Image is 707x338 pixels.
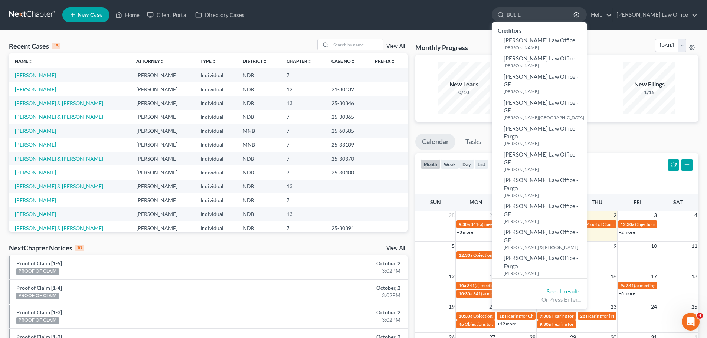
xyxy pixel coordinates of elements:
td: Individual [194,124,237,138]
div: New Leads [438,80,490,89]
a: [PERSON_NAME] [15,197,56,203]
td: [PERSON_NAME] [130,138,194,151]
span: Hearing for [PERSON_NAME] & [PERSON_NAME] [551,321,649,327]
a: [PERSON_NAME] Law Office[PERSON_NAME] [492,35,587,53]
td: NDB [237,68,281,82]
small: [PERSON_NAME] [504,218,585,224]
a: Directory Cases [192,8,248,22]
span: 9:30a [540,321,551,327]
td: NDB [237,207,281,221]
a: [PERSON_NAME] & [PERSON_NAME] [15,100,103,106]
td: NDB [237,221,281,235]
button: list [474,159,488,169]
span: Mon [469,199,482,205]
td: [PERSON_NAME] [130,193,194,207]
td: 13 [281,207,325,221]
span: 28 [448,211,455,220]
a: Attorneyunfold_more [136,58,164,64]
a: [PERSON_NAME] Law Office[PERSON_NAME] [492,53,587,71]
span: 12 [448,272,455,281]
td: [PERSON_NAME] [130,82,194,96]
td: Individual [194,207,237,221]
a: [PERSON_NAME] [15,211,56,217]
td: [PERSON_NAME] [130,110,194,124]
span: 29 [488,211,496,220]
i: unfold_more [391,59,395,64]
a: [PERSON_NAME] Law Office [613,8,698,22]
a: [PERSON_NAME] [15,141,56,148]
a: Help [587,8,612,22]
div: 10 [75,245,84,251]
span: 13 [488,272,496,281]
span: 9:30a [459,221,470,227]
div: 3:02PM [277,316,400,324]
td: 25-30370 [325,152,369,165]
td: NDB [237,152,281,165]
span: 341(a) meeting for [PERSON_NAME] [473,291,545,296]
a: Proof of Claim [1-3] [16,309,62,315]
a: View All [386,246,405,251]
td: NDB [237,96,281,110]
td: NDB [237,193,281,207]
td: Individual [194,96,237,110]
span: [PERSON_NAME] Law Office - Fargo [504,255,578,269]
div: 0/10 [438,89,490,96]
span: Fri [634,199,641,205]
a: Prefixunfold_more [375,58,395,64]
a: Case Nounfold_more [331,58,355,64]
span: Objections to Discharge Due (PFMC-7) for [PERSON_NAME] [473,252,590,258]
td: 13 [281,96,325,110]
a: Tasks [459,134,488,150]
div: 15 [52,43,60,49]
span: 2p [580,313,585,319]
span: 9:30a [540,313,551,319]
a: [PERSON_NAME] Law Office - Fargo[PERSON_NAME] [492,123,587,149]
span: 3 [653,211,658,220]
a: [PERSON_NAME] Law Office -GF[PERSON_NAME] [492,149,587,175]
span: Sat [673,199,683,205]
td: [PERSON_NAME] [130,124,194,138]
div: PROOF OF CLAIM [16,268,59,275]
td: 12 [281,82,325,96]
a: [PERSON_NAME] Law Office - Fargo[PERSON_NAME] [492,174,587,200]
td: 7 [281,138,325,151]
span: [PERSON_NAME] Law Office [504,37,575,43]
h3: Monthly Progress [415,43,468,52]
small: [PERSON_NAME] [504,166,585,173]
td: [PERSON_NAME] [130,165,194,179]
td: 7 [281,124,325,138]
a: Client Portal [143,8,192,22]
a: [PERSON_NAME] Law Office -GF[PERSON_NAME][GEOGRAPHIC_DATA] [492,97,587,123]
span: 9 [613,242,617,250]
td: 21-30132 [325,82,369,96]
a: [PERSON_NAME] Law Office -GF[PERSON_NAME] [492,71,587,97]
td: MNB [237,138,281,151]
small: [PERSON_NAME] [504,192,585,198]
td: 25-30365 [325,110,369,124]
td: NDB [237,110,281,124]
span: Thu [592,199,602,205]
div: Recent Cases [9,42,60,50]
td: NDB [237,180,281,193]
span: [PERSON_NAME] Law Office - Fargo [504,125,578,140]
span: 9a [621,283,625,288]
td: NDB [237,165,281,179]
div: PROOF OF CLAIM [16,293,59,299]
small: [PERSON_NAME] [504,62,585,69]
span: 4p [459,321,464,327]
i: unfold_more [307,59,312,64]
a: [PERSON_NAME] Law Office - Fargo[PERSON_NAME] [492,252,587,278]
a: [PERSON_NAME] [15,169,56,175]
td: [PERSON_NAME] [130,180,194,193]
td: MNB [237,124,281,138]
a: [PERSON_NAME] & [PERSON_NAME] [15,155,103,162]
a: [PERSON_NAME] Law Office -GF[PERSON_NAME] & [PERSON_NAME] [492,226,587,252]
span: 2 [613,211,617,220]
span: New Case [78,12,102,18]
span: 10a [459,283,466,288]
span: Hearing for [PERSON_NAME] & [PERSON_NAME] [551,313,649,319]
small: [PERSON_NAME] & [PERSON_NAME] [504,244,585,250]
span: 18 [691,272,698,281]
a: +12 more [497,321,516,326]
td: Individual [194,110,237,124]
